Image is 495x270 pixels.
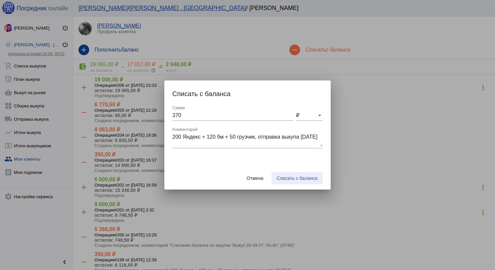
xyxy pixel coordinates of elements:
span: Списать с баланса [277,176,317,181]
button: Отмена [241,172,268,184]
span: ₽ [296,112,299,118]
h2: Списать с баланса [172,88,323,99]
span: Отмена [247,176,263,181]
button: Списать с баланса [271,172,323,184]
